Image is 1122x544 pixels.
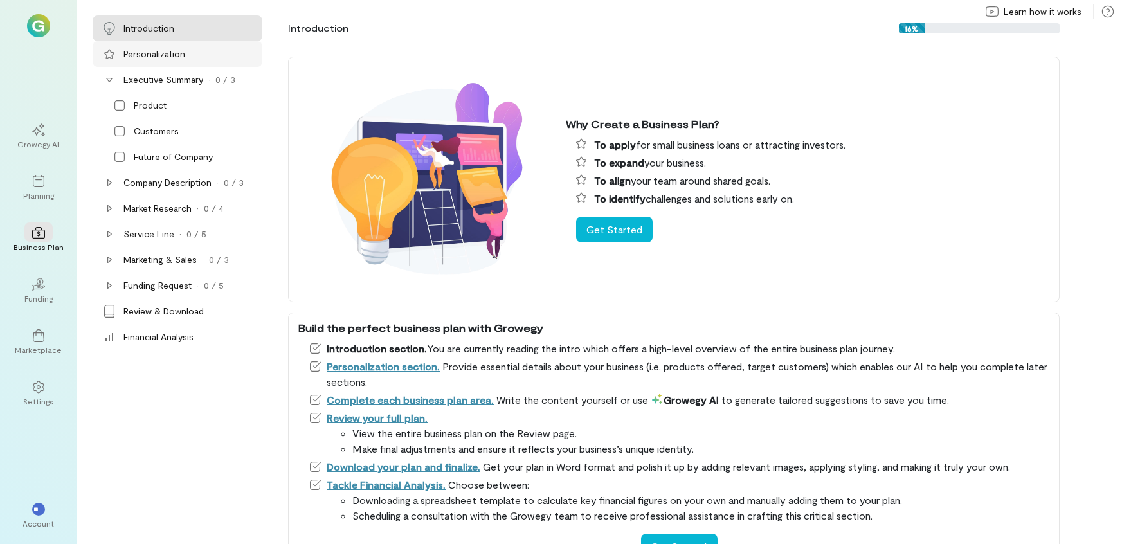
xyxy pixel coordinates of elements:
button: Get Started [576,217,653,242]
img: Why create a business plan [298,64,556,295]
div: Personalization [123,48,185,60]
a: Business Plan [15,216,62,262]
div: 0 / 3 [224,176,244,189]
li: challenges and solutions early on. [576,191,1049,206]
div: Market Research [123,202,192,215]
div: Why Create a Business Plan? [566,116,1049,132]
div: Review & Download [123,305,204,318]
a: Tackle Financial Analysis. [327,478,446,491]
div: Growegy AI [18,139,60,149]
div: Service Line [123,228,174,240]
div: Future of Company [134,150,213,163]
a: Growegy AI [15,113,62,159]
div: 0 / 5 [186,228,206,240]
div: Settings [24,396,54,406]
a: Settings [15,370,62,417]
div: · [197,279,199,292]
a: Download your plan and finalize. [327,460,480,473]
div: Marketing & Sales [123,253,197,266]
a: Marketplace [15,319,62,365]
span: Introduction section. [327,342,427,354]
span: Growegy AI [651,394,719,406]
div: Marketplace [15,345,62,355]
a: Funding [15,267,62,314]
span: To expand [594,156,644,168]
div: 0 / 4 [204,202,224,215]
li: Provide essential details about your business (i.e. products offered, target customers) which ena... [309,359,1049,390]
a: Personalization section. [327,360,440,372]
li: for small business loans or attracting investors. [576,137,1049,152]
div: · [197,202,199,215]
li: Choose between: [309,477,1049,523]
div: · [202,253,204,266]
a: Planning [15,165,62,211]
div: Funding [24,293,53,304]
span: To align [594,174,631,186]
li: Downloading a spreadsheet template to calculate key financial figures on your own and manually ad... [352,493,1049,508]
a: Review your full plan. [327,412,428,424]
div: Business Plan [14,242,64,252]
li: Get your plan in Word format and polish it up by adding relevant images, applying styling, and ma... [309,459,1049,475]
div: Introduction [288,22,348,35]
div: Financial Analysis [123,331,194,343]
div: 0 / 3 [209,253,229,266]
div: · [217,176,219,189]
li: your team around shared goals. [576,173,1049,188]
div: Funding Request [123,279,192,292]
div: Account [23,518,55,529]
div: · [179,228,181,240]
li: Scheduling a consultation with the Growegy team to receive professional assistance in crafting th... [352,508,1049,523]
div: Product [134,99,167,112]
div: Introduction [123,22,174,35]
div: Executive Summary [123,73,203,86]
span: To apply [594,138,636,150]
div: 0 / 3 [215,73,235,86]
li: Write the content yourself or use to generate tailored suggestions to save you time. [309,392,1049,408]
span: Learn how it works [1004,5,1081,18]
div: Planning [23,190,54,201]
a: Complete each business plan area. [327,394,494,406]
div: 0 / 5 [204,279,224,292]
div: Company Description [123,176,212,189]
div: · [208,73,210,86]
div: Build the perfect business plan with Growegy [298,320,1049,336]
div: Customers [134,125,179,138]
li: your business. [576,155,1049,170]
li: View the entire business plan on the Review page. [352,426,1049,441]
li: You are currently reading the intro which offers a high-level overview of the entire business pla... [309,341,1049,356]
span: To identify [594,192,646,204]
li: Make final adjustments and ensure it reflects your business’s unique identity. [352,441,1049,457]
